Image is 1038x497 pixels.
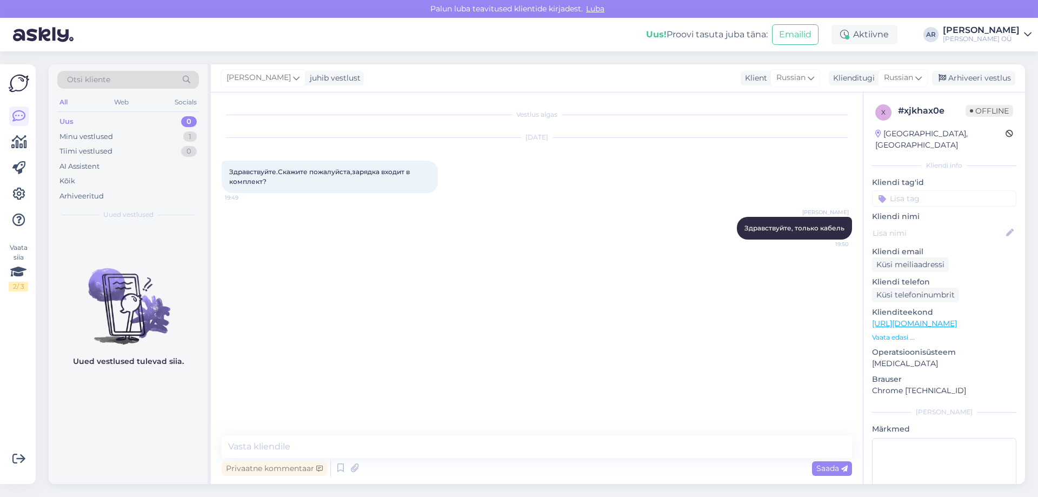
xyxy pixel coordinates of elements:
p: Kliendi telefon [872,276,1016,288]
div: Tiimi vestlused [59,146,112,157]
p: Brauser [872,374,1016,385]
div: 2 / 3 [9,282,28,291]
div: [PERSON_NAME] [872,407,1016,417]
div: Web [112,95,131,109]
span: Luba [583,4,608,14]
img: No chats [49,249,208,346]
p: Kliendi email [872,246,1016,257]
span: Saada [816,463,848,473]
div: Arhiveeritud [59,191,104,202]
span: Здравствуйте, только кабель [744,224,844,232]
input: Lisa nimi [873,227,1004,239]
span: Russian [884,72,913,84]
a: [URL][DOMAIN_NAME] [872,319,957,328]
p: Vaata edasi ... [872,333,1016,342]
p: Kliendi tag'id [872,177,1016,188]
div: [PERSON_NAME] OÜ [943,35,1020,43]
a: [PERSON_NAME][PERSON_NAME] OÜ [943,26,1032,43]
div: 0 [181,116,197,127]
div: 0 [181,146,197,157]
div: Küsi telefoninumbrit [872,288,959,302]
div: Vestlus algas [222,110,852,120]
div: Privaatne kommentaar [222,461,327,476]
span: Offline [966,105,1013,117]
b: Uus! [646,29,667,39]
div: All [57,95,70,109]
span: x [881,108,886,116]
span: [PERSON_NAME] [227,72,291,84]
p: Märkmed [872,423,1016,435]
div: Arhiveeri vestlus [932,71,1015,85]
div: Küsi meiliaadressi [872,257,949,272]
div: 1 [183,131,197,142]
span: Russian [776,72,806,84]
span: Здравствуйте.Скажите пожалуйста,зарядка входит в комплект? [229,168,411,185]
span: 19:50 [808,240,849,248]
span: 19:49 [225,194,265,202]
span: Otsi kliente [67,74,110,85]
div: Kõik [59,176,75,187]
p: Kliendi nimi [872,211,1016,222]
div: Aktiivne [831,25,897,44]
span: [PERSON_NAME] [802,208,849,216]
div: [GEOGRAPHIC_DATA], [GEOGRAPHIC_DATA] [875,128,1006,151]
div: AI Assistent [59,161,99,172]
div: juhib vestlust [305,72,361,84]
div: Minu vestlused [59,131,113,142]
div: Klienditugi [829,72,875,84]
div: # xjkhax0e [898,104,966,117]
span: Uued vestlused [103,210,154,220]
input: Lisa tag [872,190,1016,207]
div: [PERSON_NAME] [943,26,1020,35]
div: [DATE] [222,132,852,142]
p: [MEDICAL_DATA] [872,358,1016,369]
div: Uus [59,116,74,127]
p: Operatsioonisüsteem [872,347,1016,358]
p: Klienditeekond [872,307,1016,318]
div: Vaata siia [9,243,28,291]
div: Klient [741,72,767,84]
p: Chrome [TECHNICAL_ID] [872,385,1016,396]
img: Askly Logo [9,73,29,94]
div: Socials [172,95,199,109]
div: AR [923,27,939,42]
div: Kliendi info [872,161,1016,170]
div: Proovi tasuta juba täna: [646,28,768,41]
p: Uued vestlused tulevad siia. [73,356,184,367]
button: Emailid [772,24,819,45]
